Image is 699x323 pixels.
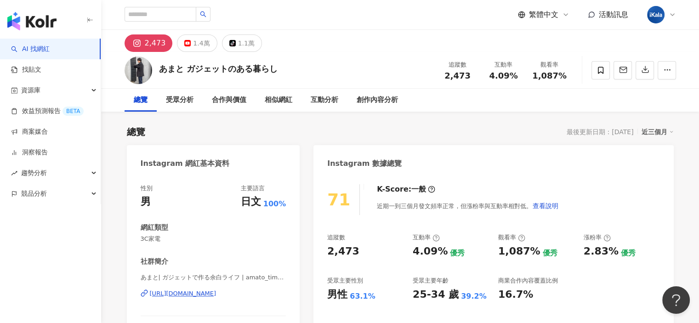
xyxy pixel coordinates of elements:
div: 互動率 [486,60,521,69]
div: 71 [327,190,350,209]
span: 查看說明 [533,202,558,210]
div: 互動分析 [311,95,338,106]
div: 總覽 [134,95,148,106]
a: 商案媒合 [11,127,48,136]
div: 優秀 [621,248,636,258]
div: 相似網紅 [265,95,292,106]
span: 資源庫 [21,80,40,101]
div: 63.1% [350,291,375,301]
div: 25-34 歲 [413,288,459,302]
div: 男性 [327,288,347,302]
span: 2,473 [444,71,471,80]
div: 總覽 [127,125,145,138]
span: rise [11,170,17,176]
div: Instagram 網紅基本資料 [141,159,230,169]
a: [URL][DOMAIN_NAME] [141,289,286,298]
div: 性別 [141,184,153,193]
button: 1.1萬 [222,34,262,52]
div: 16.7% [498,288,533,302]
a: 洞察報告 [11,148,48,157]
div: 合作與價值 [212,95,246,106]
div: 受眾主要年齡 [413,277,449,285]
div: 社群簡介 [141,257,168,266]
span: search [200,11,206,17]
a: 找貼文 [11,65,41,74]
button: 2,473 [125,34,173,52]
span: あまと| ガジェットで作る余白ライフ | amato_timeslife [141,273,286,282]
div: 網紅類型 [141,223,168,232]
div: 觀看率 [532,60,567,69]
div: 1,087% [498,244,540,259]
a: searchAI 找網紅 [11,45,50,54]
div: 漲粉率 [584,233,611,242]
span: 繁體中文 [529,10,558,20]
span: 活動訊息 [599,10,628,19]
div: 日文 [241,195,261,209]
div: 追蹤數 [327,233,345,242]
div: 1.4萬 [193,37,210,50]
span: 4.09% [489,71,517,80]
button: 1.4萬 [177,34,217,52]
div: 近期一到三個月發文頻率正常，但漲粉率與互動率相對低。 [377,197,559,215]
div: 創作內容分析 [357,95,398,106]
div: K-Score : [377,184,435,194]
div: 一般 [411,184,426,194]
div: 2,473 [327,244,359,259]
span: 1,087% [532,71,567,80]
div: 最後更新日期：[DATE] [567,128,633,136]
div: 商業合作內容覆蓋比例 [498,277,558,285]
img: logo [7,12,57,30]
div: 觀看率 [498,233,525,242]
div: あまと ガジェットのある暮らし [159,63,278,74]
div: 受眾分析 [166,95,193,106]
div: 主要語言 [241,184,265,193]
div: [URL][DOMAIN_NAME] [150,289,216,298]
div: 互動率 [413,233,440,242]
div: 受眾主要性別 [327,277,363,285]
img: cropped-ikala-app-icon-2.png [647,6,665,23]
div: 追蹤數 [440,60,475,69]
div: 4.09% [413,244,448,259]
span: 競品分析 [21,183,47,204]
button: 查看說明 [532,197,559,215]
div: 近三個月 [642,126,674,138]
a: 效益預測報告BETA [11,107,84,116]
div: 2.83% [584,244,619,259]
img: KOL Avatar [125,57,152,84]
span: 趨勢分析 [21,163,47,183]
iframe: Help Scout Beacon - Open [662,286,690,314]
div: Instagram 數據總覽 [327,159,402,169]
div: 2,473 [145,37,166,50]
div: 優秀 [450,248,465,258]
div: 1.1萬 [238,37,255,50]
div: 優秀 [542,248,557,258]
span: 3C家電 [141,235,286,243]
span: 100% [263,199,286,209]
div: 男 [141,195,151,209]
div: 39.2% [461,291,487,301]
